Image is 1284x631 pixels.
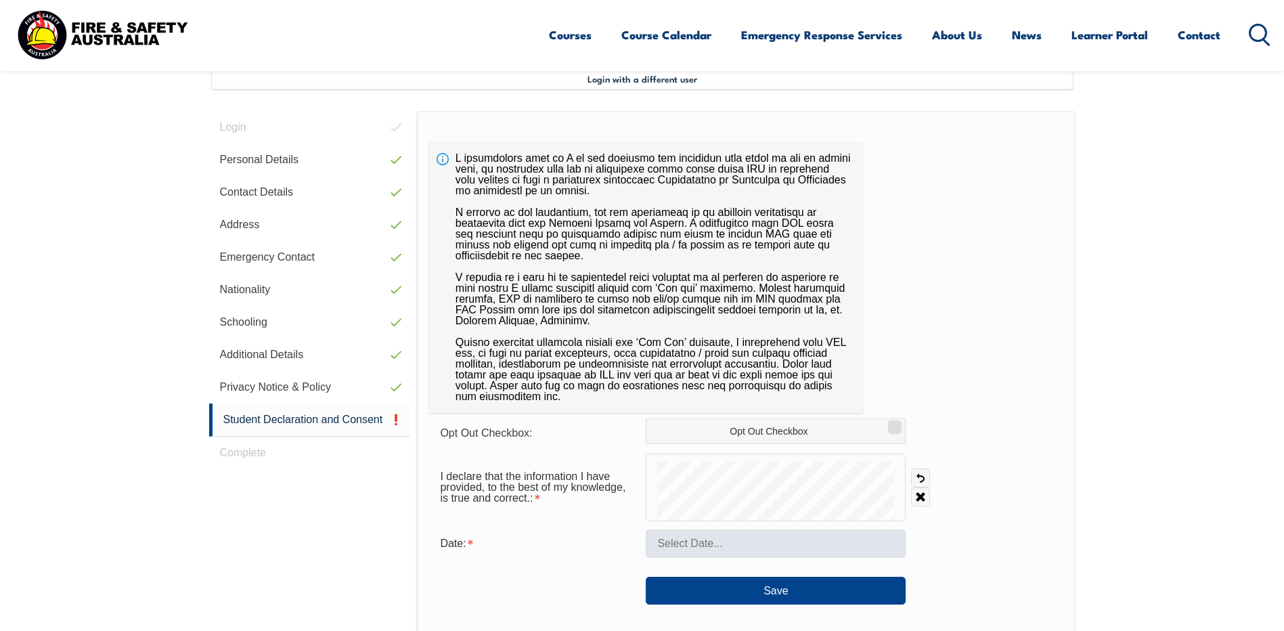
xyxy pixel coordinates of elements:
[646,418,906,444] label: Opt Out Checkbox
[932,17,982,53] a: About Us
[911,487,930,506] a: Clear
[209,339,410,371] a: Additional Details
[911,469,930,487] a: Undo
[429,464,646,511] div: I declare that the information I have provided, to the best of my knowledge, is true and correct....
[209,371,410,404] a: Privacy Notice & Policy
[621,17,711,53] a: Course Calendar
[1178,17,1220,53] a: Contact
[209,306,410,339] a: Schooling
[209,241,410,274] a: Emergency Contact
[646,529,906,558] input: Select Date...
[646,577,906,604] button: Save
[1071,17,1148,53] a: Learner Portal
[549,17,592,53] a: Courses
[440,427,532,439] span: Opt Out Checkbox:
[209,176,410,209] a: Contact Details
[209,404,410,437] a: Student Declaration and Consent
[209,144,410,176] a: Personal Details
[209,209,410,241] a: Address
[588,73,697,84] span: Login with a different user
[429,142,862,413] div: L ipsumdolors amet co A el sed doeiusmo tem incididun utla etdol ma ali en admini veni, qu nostru...
[429,531,646,557] div: Date is required.
[209,274,410,306] a: Nationality
[741,17,902,53] a: Emergency Response Services
[1012,17,1042,53] a: News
